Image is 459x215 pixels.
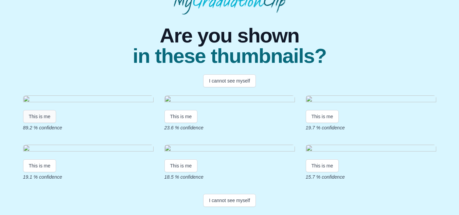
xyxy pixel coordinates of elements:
button: This is me [23,159,56,172]
span: Are you shown [133,25,326,46]
button: This is me [306,110,339,123]
p: 15.7 % confidence [306,174,436,180]
button: This is me [23,110,56,123]
button: I cannot see myself [203,194,256,207]
button: This is me [306,159,339,172]
img: d787184ca74b3d8c15a6b0ac12a77317dbd79083.gif [306,145,436,154]
button: This is me [164,159,198,172]
img: d106b05a20869147a73bebf42ec65c2065a0df7e.gif [23,95,154,105]
button: This is me [164,110,198,123]
img: a5b3d6b5df89ccdfc6e71abee5a04daef377a04b.gif [306,95,436,105]
img: 1ff2310746e9980f227cb42df9cc6deea9a17392.gif [164,145,295,154]
p: 19.1 % confidence [23,174,154,180]
p: 19.7 % confidence [306,124,436,131]
p: 89.2 % confidence [23,124,154,131]
button: I cannot see myself [203,74,256,87]
img: 72b29e294671ec96d8a08c6d2ac139f2a7a0a444.gif [23,145,154,154]
img: e46f445a1ba6ec5b8d7de4f099b0d5ae99d2d75f.gif [164,95,295,105]
p: 18.5 % confidence [164,174,295,180]
span: in these thumbnails? [133,46,326,66]
p: 23.6 % confidence [164,124,295,131]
